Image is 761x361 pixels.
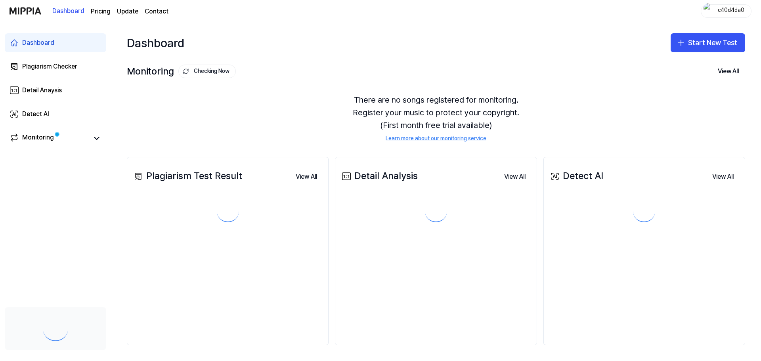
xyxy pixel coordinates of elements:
[127,84,745,152] div: There are no songs registered for monitoring. Register your music to protect your copyright. (Fir...
[5,33,106,52] a: Dashboard
[711,63,745,79] button: View All
[145,7,168,16] a: Contact
[289,169,323,185] button: View All
[178,65,236,78] button: Checking Now
[706,168,740,185] a: View All
[289,168,323,185] a: View All
[5,105,106,124] a: Detect AI
[132,168,242,183] div: Plagiarism Test Result
[10,133,89,144] a: Monitoring
[22,109,49,119] div: Detect AI
[715,6,746,15] div: c40d4da0
[498,169,532,185] button: View All
[704,3,713,19] img: profile
[22,86,62,95] div: Detail Anaysis
[340,168,418,183] div: Detail Analysis
[127,30,184,55] div: Dashboard
[498,168,532,185] a: View All
[91,7,111,16] a: Pricing
[22,62,77,71] div: Plagiarism Checker
[5,81,106,100] a: Detail Anaysis
[549,168,603,183] div: Detect AI
[117,7,138,16] a: Update
[706,169,740,185] button: View All
[386,135,486,143] a: Learn more about our monitoring service
[22,133,54,144] div: Monitoring
[701,4,751,18] button: profilec40d4da0
[22,38,54,48] div: Dashboard
[52,0,84,22] a: Dashboard
[671,33,745,52] button: Start New Test
[127,64,236,79] div: Monitoring
[5,57,106,76] a: Plagiarism Checker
